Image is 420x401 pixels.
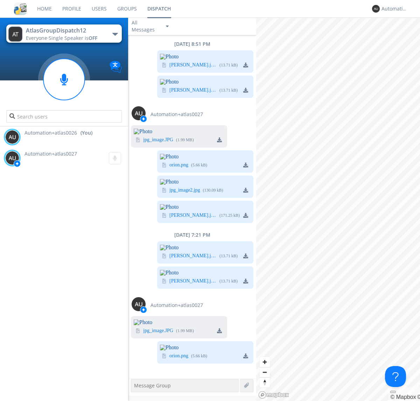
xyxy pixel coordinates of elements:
div: ( 5.66 kB ) [191,162,207,168]
button: AtlasGroupDispatch12Everyone·Single Speaker isOFF [6,24,121,43]
a: Mapbox logo [258,391,289,399]
img: 373638.png [5,130,19,144]
div: (You) [80,129,92,136]
img: 373638.png [372,5,380,13]
img: download media button [243,163,248,167]
img: 373638.png [5,151,19,165]
img: Photo [134,129,227,134]
a: [PERSON_NAME].jpeg [169,279,217,284]
a: orion.png [169,353,188,359]
img: image icon [162,213,167,218]
div: ( 5.66 kB ) [191,353,207,359]
img: image icon [162,188,167,193]
img: download media button [243,213,248,218]
a: jpg_image.JPG [143,328,173,334]
span: Automation+atlas0026 [24,129,77,136]
a: orion.png [169,163,188,168]
img: image icon [162,63,167,67]
a: jpg_image.JPG [143,137,173,143]
img: download media button [217,328,222,333]
div: ( 13.71 kB ) [219,278,238,284]
span: Automation+atlas0027 [150,302,203,309]
a: [PERSON_NAME].jpeg [169,63,217,68]
img: image icon [135,137,140,142]
img: download media button [217,137,222,142]
img: cddb5a64eb264b2086981ab96f4c1ba7 [14,2,27,15]
img: image icon [162,253,167,258]
img: Photo [160,179,253,185]
div: All Messages [132,19,160,33]
img: Photo [160,154,253,159]
div: ( 13.71 kB ) [219,253,238,259]
span: Automation+atlas0027 [150,111,203,118]
a: [PERSON_NAME].jpeg [169,213,217,219]
div: ( 130.09 kB ) [203,187,223,193]
a: jpg_image2.jpg [169,188,200,193]
span: Automation+atlas0027 [24,150,77,157]
img: Photo [160,204,253,210]
div: ( 1.99 MB ) [176,328,194,334]
button: Reset bearing to north [260,377,270,387]
div: ( 13.71 kB ) [219,87,238,93]
img: image icon [162,353,167,358]
img: download media button [243,63,248,67]
img: Photo [160,54,253,59]
img: image icon [162,279,167,284]
a: Mapbox [390,394,416,400]
img: 373638.png [8,27,22,42]
img: 373638.png [132,106,146,120]
img: Photo [160,270,253,275]
img: image icon [135,328,140,333]
span: Single Speaker is [49,35,97,41]
div: [DATE] 7:21 PM [128,231,256,238]
img: download media button [243,188,248,193]
input: Search users [6,110,121,123]
img: download media button [243,253,248,258]
img: download media button [243,353,248,358]
div: ( 171.25 kB ) [219,213,240,219]
img: download media button [243,88,248,93]
button: Zoom out [260,367,270,377]
span: OFF [89,35,97,41]
div: ( 1.99 MB ) [176,137,194,143]
img: Photo [160,345,253,350]
img: image icon [162,163,167,167]
button: Zoom in [260,357,270,367]
a: [PERSON_NAME].jpeg [169,253,217,259]
a: [PERSON_NAME].jpeg [169,88,217,93]
div: AtlasGroupDispatch12 [26,27,105,35]
img: Photo [160,245,253,250]
div: ( 13.71 kB ) [219,62,238,68]
iframe: Toggle Customer Support [385,366,406,387]
button: Toggle attribution [390,391,396,393]
div: Automation+atlas0026 [381,5,408,12]
img: image icon [162,88,167,93]
img: caret-down-sm.svg [166,26,169,27]
div: Everyone · [26,35,105,42]
img: download media button [243,279,248,284]
img: Photo [134,320,227,325]
img: Photo [160,79,253,85]
img: 373638.png [132,297,146,311]
div: [DATE] 8:51 PM [128,41,256,48]
img: Translation enabled [110,61,122,73]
